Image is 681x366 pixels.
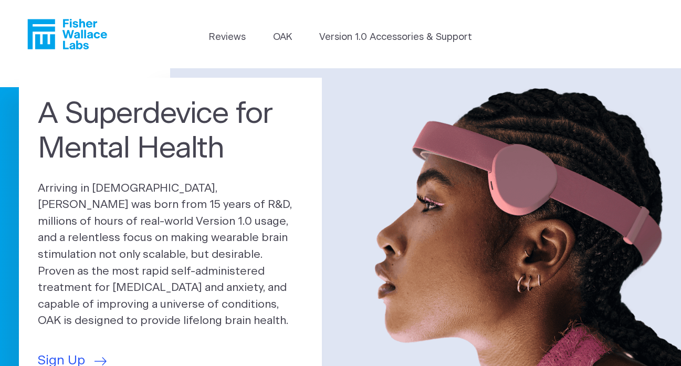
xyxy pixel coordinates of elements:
h1: A Superdevice for Mental Health [38,97,303,165]
a: OAK [273,30,292,45]
p: Arriving in [DEMOGRAPHIC_DATA], [PERSON_NAME] was born from 15 years of R&D, millions of hours of... [38,180,303,329]
a: Fisher Wallace [27,19,107,49]
a: Version 1.0 Accessories & Support [319,30,472,45]
a: Reviews [209,30,246,45]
